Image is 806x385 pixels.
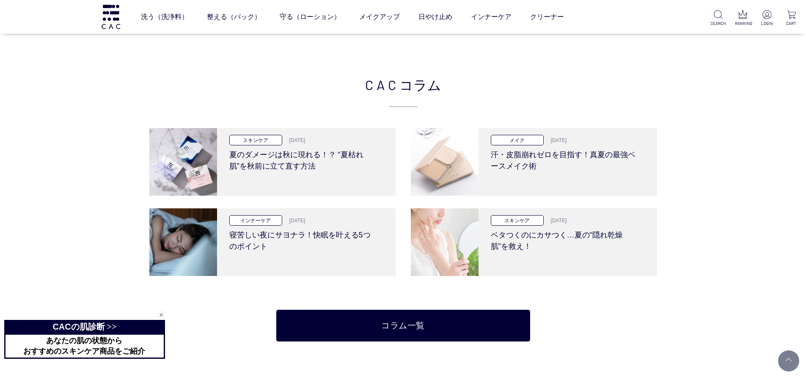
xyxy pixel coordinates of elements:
[149,208,396,276] a: 寝苦しい夜にサヨナラ！快眠を叶える5つのポイント インナーケア [DATE] 寝苦しい夜にサヨナラ！快眠を叶える5つのポイント
[546,137,567,144] p: [DATE]
[276,310,530,341] a: コラム一覧
[471,5,512,29] a: インナーケア
[784,10,799,27] a: CART
[149,74,657,107] h2: CAC
[411,208,657,276] a: ベタつくのにカサつく…夏の“隠れ乾燥肌”を救え！ スキンケア [DATE] ベタつくのにカサつく…夏の“隠れ乾燥肌”を救え！
[411,128,479,196] img: 汗・皮脂崩れゼロを目指す！真夏の最強ベースメイク術
[149,128,217,196] img: 夏のダメージは秋に現れる！？ “夏枯れ肌”を秋前に立て直す方法
[149,128,396,196] a: 夏のダメージは秋に現れる！？ “夏枯れ肌”を秋前に立て直す方法 スキンケア [DATE] 夏のダメージは秋に現れる！？ “夏枯れ肌”を秋前に立て直す方法
[530,5,564,29] a: クリーナー
[411,208,479,276] img: ベタつくのにカサつく…夏の“隠れ乾燥肌”を救え！
[735,10,751,27] a: RANKING
[280,5,341,29] a: 守る（ローション）
[149,208,217,276] img: 寝苦しい夜にサヨナラ！快眠を叶える5つのポイント
[710,20,726,27] p: SEARCH
[491,135,544,145] p: メイク
[418,5,452,29] a: 日やけ止め
[229,226,377,252] h3: 寝苦しい夜にサヨナラ！快眠を叶える5つのポイント
[229,135,282,145] p: スキンケア
[491,215,544,226] p: スキンケア
[710,10,726,27] a: SEARCH
[784,20,799,27] p: CART
[546,217,567,224] p: [DATE]
[759,20,775,27] p: LOGIN
[100,5,121,29] img: logo
[229,215,282,226] p: インナーケア
[284,137,305,144] p: [DATE]
[759,10,775,27] a: LOGIN
[399,74,441,95] span: コラム
[207,5,261,29] a: 整える（パック）
[284,217,305,224] p: [DATE]
[491,145,638,172] h3: 汗・皮脂崩れゼロを目指す！真夏の最強ベースメイク術
[141,5,188,29] a: 洗う（洗浄料）
[491,226,638,252] h3: ベタつくのにカサつく…夏の“隠れ乾燥肌”を救え！
[411,128,657,196] a: 汗・皮脂崩れゼロを目指す！真夏の最強ベースメイク術 メイク [DATE] 汗・皮脂崩れゼロを目指す！真夏の最強ベースメイク術
[359,5,400,29] a: メイクアップ
[229,145,377,172] h3: 夏のダメージは秋に現れる！？ “夏枯れ肌”を秋前に立て直す方法
[735,20,751,27] p: RANKING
